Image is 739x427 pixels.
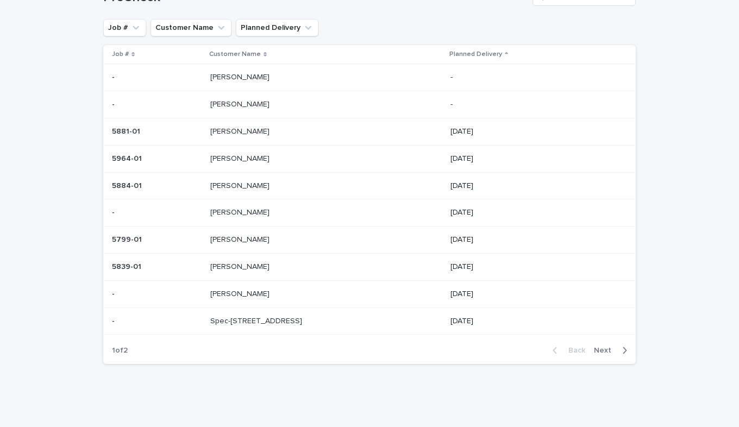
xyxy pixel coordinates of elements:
tr: -- Spec-[STREET_ADDRESS]Spec-[STREET_ADDRESS] [DATE] [103,307,636,335]
p: [PERSON_NAME] [210,152,272,164]
p: [PERSON_NAME] [210,233,272,244]
p: [PERSON_NAME] [210,179,272,191]
p: 1 of 2 [103,337,136,364]
p: [PERSON_NAME] [210,125,272,136]
p: [DATE] [450,154,618,164]
p: 5799-01 [112,233,144,244]
p: [PERSON_NAME] [210,98,272,109]
p: [PERSON_NAME] [210,260,272,272]
p: - [112,98,117,109]
p: [PERSON_NAME] [210,206,272,217]
p: Customer Name [209,48,261,60]
p: [DATE] [450,317,618,326]
button: Next [590,346,636,355]
tr: -- [PERSON_NAME][PERSON_NAME] [DATE] [103,199,636,227]
p: [DATE] [450,127,618,136]
p: 5884-01 [112,179,144,191]
tr: 5884-015884-01 [PERSON_NAME][PERSON_NAME] [DATE] [103,172,636,199]
span: Next [594,347,618,354]
p: [DATE] [450,181,618,191]
button: Back [544,346,590,355]
p: [DATE] [450,262,618,272]
tr: 5881-015881-01 [PERSON_NAME][PERSON_NAME] [DATE] [103,118,636,145]
p: 5964-01 [112,152,144,164]
p: - [112,71,117,82]
p: - [450,73,618,82]
p: 5839-01 [112,260,143,272]
p: Planned Delivery [449,48,502,60]
p: [DATE] [450,208,618,217]
span: Back [562,347,585,354]
p: [PERSON_NAME] [210,71,272,82]
p: [DATE] [450,290,618,299]
tr: 5964-015964-01 [PERSON_NAME][PERSON_NAME] [DATE] [103,145,636,172]
tr: -- [PERSON_NAME][PERSON_NAME] [DATE] [103,280,636,307]
p: Spec-[STREET_ADDRESS] [210,315,304,326]
p: 5881-01 [112,125,142,136]
p: - [450,100,618,109]
p: [PERSON_NAME] [210,287,272,299]
button: Customer Name [151,19,231,36]
p: - [112,287,117,299]
tr: -- [PERSON_NAME][PERSON_NAME] - [103,64,636,91]
tr: 5839-015839-01 [PERSON_NAME][PERSON_NAME] [DATE] [103,253,636,280]
p: - [112,206,117,217]
button: Planned Delivery [236,19,318,36]
p: [DATE] [450,235,618,244]
p: Job # [112,48,129,60]
button: Job # [103,19,146,36]
tr: -- [PERSON_NAME][PERSON_NAME] - [103,91,636,118]
p: - [112,315,117,326]
tr: 5799-015799-01 [PERSON_NAME][PERSON_NAME] [DATE] [103,227,636,254]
